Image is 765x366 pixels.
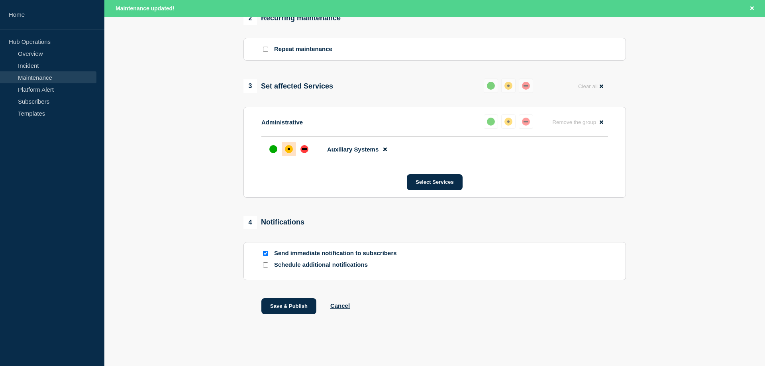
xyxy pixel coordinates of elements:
[522,82,530,90] div: down
[243,216,304,229] div: Notifications
[501,79,516,93] button: affected
[263,262,268,268] input: Schedule additional notifications
[330,302,350,309] button: Cancel
[261,119,303,126] p: Administrative
[407,174,462,190] button: Select Services
[552,119,596,125] span: Remove the group
[243,12,257,25] span: 2
[261,298,316,314] button: Save & Publish
[243,216,257,229] span: 4
[504,82,512,90] div: affected
[484,114,498,129] button: up
[573,79,608,94] button: Clear all
[300,145,308,153] div: down
[519,79,533,93] button: down
[243,79,333,93] div: Set affected Services
[327,146,379,153] span: Auxiliary Systems
[243,79,257,93] span: 3
[274,261,402,269] p: Schedule additional notifications
[487,82,495,90] div: up
[243,12,341,25] div: Recurring maintenance
[547,114,608,130] button: Remove the group
[274,45,332,53] p: Repeat maintenance
[747,4,757,13] button: Close banner
[269,145,277,153] div: up
[487,118,495,126] div: up
[522,118,530,126] div: down
[263,47,268,52] input: Repeat maintenance
[285,145,293,153] div: affected
[116,5,175,12] span: Maintenance updated!
[484,79,498,93] button: up
[274,250,402,257] p: Send immediate notification to subscribers
[263,251,268,256] input: Send immediate notification to subscribers
[501,114,516,129] button: affected
[504,118,512,126] div: affected
[519,114,533,129] button: down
